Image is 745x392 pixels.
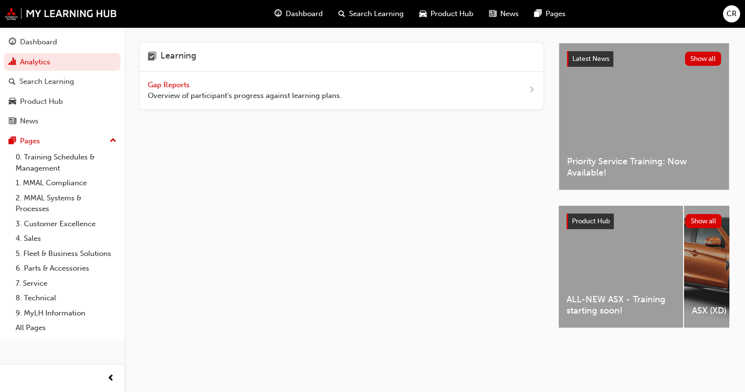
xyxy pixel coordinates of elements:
[9,117,16,126] span: news-icon
[349,8,404,20] span: Search Learning
[9,38,16,47] span: guage-icon
[567,156,721,178] span: Priority Service Training: Now Available!
[528,84,535,97] span: next-icon
[338,8,345,20] span: search-icon
[20,96,63,107] div: Product Hub
[12,216,120,232] a: 3. Customer Excellence
[20,37,57,48] div: Dashboard
[567,51,721,67] a: Latest NewsShow all
[107,372,115,385] span: prev-icon
[12,246,120,261] a: 5. Fleet & Business Solutions
[4,93,120,111] a: Product Hub
[12,150,120,176] a: 0. Training Schedules & Management
[20,76,74,87] div: Search Learning
[567,214,722,229] a: Product HubShow all
[4,31,120,132] button: DashboardAnalyticsSearch LearningProduct HubNews
[4,53,120,71] a: Analytics
[148,90,342,101] span: Overview of participant's progress against learning plans.
[12,291,120,306] a: 8. Technical
[726,8,737,20] span: CR
[559,43,729,190] a: Latest NewsShow allPriority Service Training: Now Available!
[572,55,609,63] span: Latest News
[489,8,496,20] span: news-icon
[12,306,120,321] a: 9. MyLH Information
[20,136,40,147] div: Pages
[148,51,157,63] span: learning-icon
[5,7,117,20] img: mmal
[572,217,610,225] span: Product Hub
[140,72,543,110] a: Gap Reports Overview of participant's progress against learning plans.next-icon
[527,4,573,24] a: pages-iconPages
[431,8,473,20] span: Product Hub
[286,8,323,20] span: Dashboard
[4,73,120,91] a: Search Learning
[160,51,196,63] h4: Learning
[4,33,120,51] a: Dashboard
[481,4,527,24] a: news-iconNews
[500,8,519,20] span: News
[9,78,16,86] span: search-icon
[567,294,675,316] span: ALL-NEW ASX - Training starting soon!
[12,320,120,335] a: All Pages
[559,206,683,328] a: ALL-NEW ASX - Training starting soon!
[4,132,120,150] button: Pages
[9,98,16,106] span: car-icon
[9,58,16,67] span: chart-icon
[274,8,282,20] span: guage-icon
[12,231,120,246] a: 4. Sales
[534,8,542,20] span: pages-icon
[4,112,120,130] a: News
[12,276,120,291] a: 7. Service
[12,191,120,216] a: 2. MMAL Systems & Processes
[267,4,331,24] a: guage-iconDashboard
[12,261,120,276] a: 6. Parts & Accessories
[686,214,722,228] button: Show all
[110,135,117,147] span: up-icon
[148,80,192,89] span: Gap Reports
[419,8,427,20] span: car-icon
[20,116,39,127] div: News
[12,176,120,191] a: 1. MMAL Compliance
[546,8,566,20] span: Pages
[331,4,412,24] a: search-iconSearch Learning
[9,137,16,146] span: pages-icon
[723,5,740,22] button: CR
[685,52,722,66] button: Show all
[412,4,481,24] a: car-iconProduct Hub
